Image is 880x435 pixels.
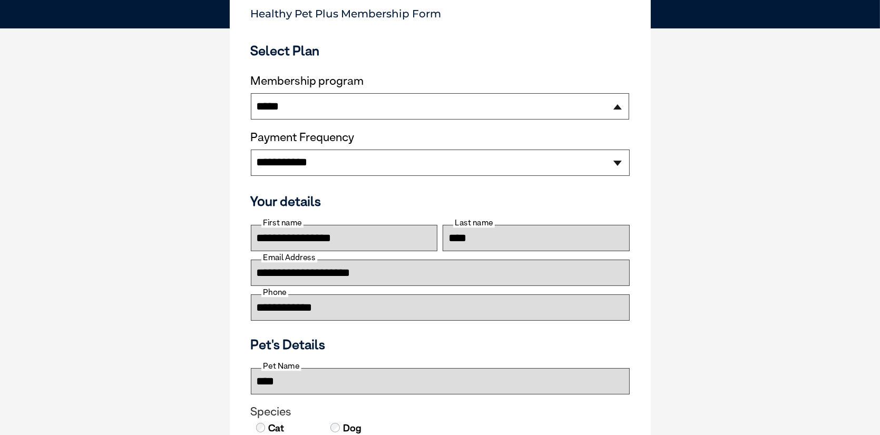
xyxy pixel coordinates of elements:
[453,218,495,228] label: Last name
[251,131,355,144] label: Payment Frequency
[261,218,304,228] label: First name
[251,405,630,419] legend: Species
[251,193,630,209] h3: Your details
[251,74,630,88] label: Membership program
[251,3,630,20] p: Healthy Pet Plus Membership Form
[261,253,317,262] label: Email Address
[261,288,288,297] label: Phone
[251,43,630,58] h3: Select Plan
[247,337,634,352] h3: Pet's Details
